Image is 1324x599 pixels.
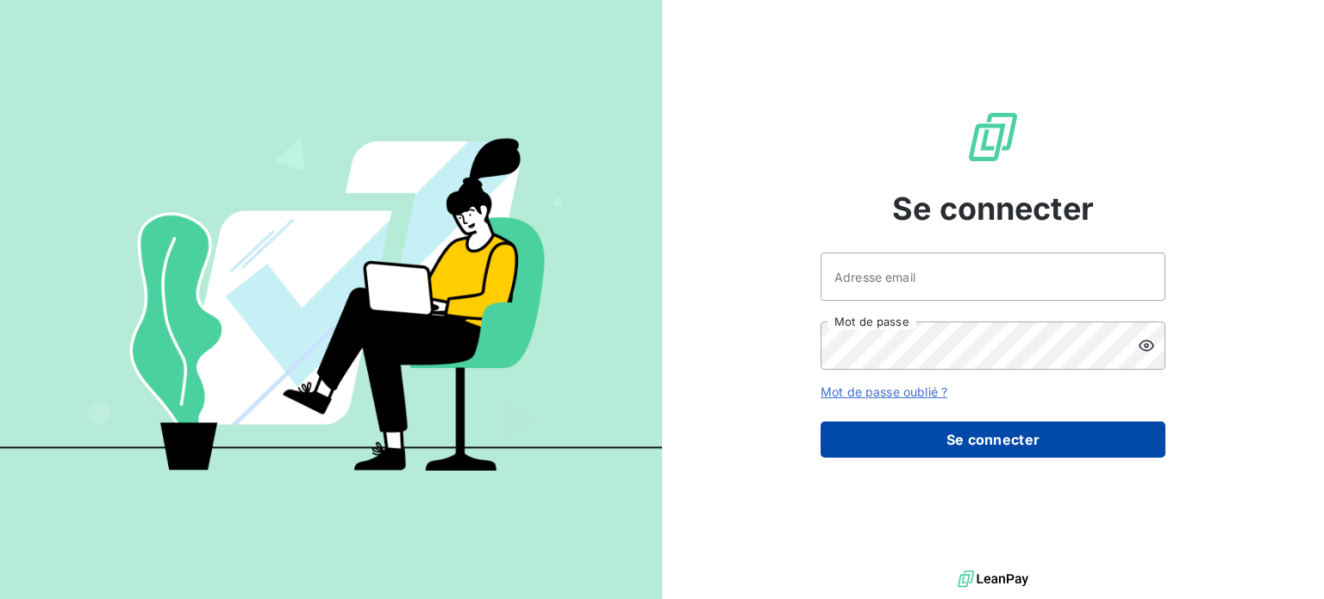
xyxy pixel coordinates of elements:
span: Se connecter [892,185,1094,232]
input: placeholder [821,253,1165,301]
img: Logo LeanPay [965,109,1021,165]
a: Mot de passe oublié ? [821,384,947,399]
img: logo [958,566,1028,592]
button: Se connecter [821,421,1165,458]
